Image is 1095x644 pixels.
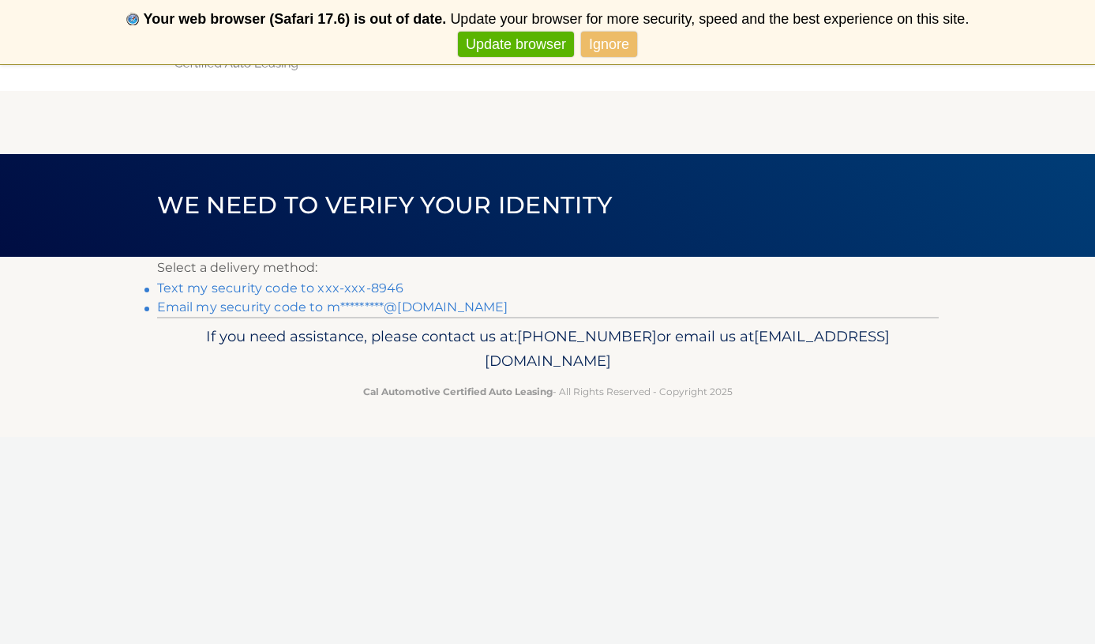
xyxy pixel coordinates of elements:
[517,327,657,345] span: [PHONE_NUMBER]
[458,32,574,58] a: Update browser
[157,299,508,314] a: Email my security code to m*********@[DOMAIN_NAME]
[167,383,928,400] p: - All Rights Reserved - Copyright 2025
[157,257,939,279] p: Select a delivery method:
[157,281,404,296] a: Text my security code to xxx-xxx-8946
[581,32,637,58] a: Ignore
[167,324,928,375] p: If you need assistance, please contact us at: or email us at
[450,11,969,27] span: Update your browser for more security, speed and the best experience on this site.
[144,11,447,27] b: Your web browser (Safari 17.6) is out of date.
[363,386,553,397] strong: Cal Automotive Certified Auto Leasing
[157,190,613,220] span: We need to verify your identity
